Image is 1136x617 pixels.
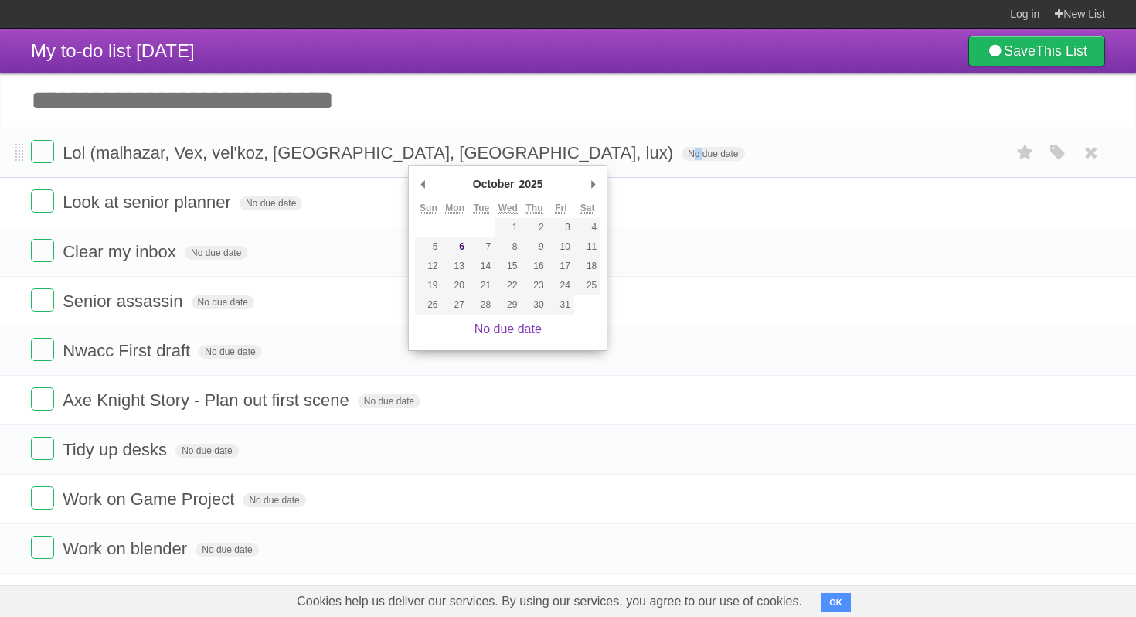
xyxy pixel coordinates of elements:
[63,489,238,509] span: Work on Game Project
[495,218,521,237] button: 1
[63,291,186,311] span: Senior assassin
[442,237,468,257] button: 6
[442,295,468,315] button: 27
[240,196,302,210] span: No due date
[31,437,54,460] label: Done
[175,444,238,458] span: No due date
[471,172,517,196] div: October
[495,237,521,257] button: 8
[474,203,489,214] abbr: Tuesday
[474,322,542,336] a: No due date
[442,276,468,295] button: 20
[574,218,600,237] button: 4
[415,295,441,315] button: 26
[548,276,574,295] button: 24
[243,493,305,507] span: No due date
[574,276,600,295] button: 25
[521,257,547,276] button: 16
[415,257,441,276] button: 12
[199,345,261,359] span: No due date
[585,172,600,196] button: Next Month
[63,193,235,212] span: Look at senior planner
[63,440,171,459] span: Tidy up desks
[31,536,54,559] label: Done
[31,189,54,213] label: Done
[185,246,247,260] span: No due date
[281,586,818,617] span: Cookies help us deliver our services. By using our services, you agree to our use of cookies.
[548,257,574,276] button: 17
[521,237,547,257] button: 9
[548,237,574,257] button: 10
[31,140,54,163] label: Done
[580,203,595,214] abbr: Saturday
[31,239,54,262] label: Done
[63,143,677,162] span: Lol (malhazar, Vex, vel'koz, [GEOGRAPHIC_DATA], [GEOGRAPHIC_DATA], lux)
[31,338,54,361] label: Done
[468,257,495,276] button: 14
[548,295,574,315] button: 31
[968,36,1105,66] a: SaveThis List
[468,295,495,315] button: 28
[415,237,441,257] button: 5
[63,390,353,410] span: Axe Knight Story - Plan out first scene
[521,295,547,315] button: 30
[517,172,546,196] div: 2025
[821,593,851,612] button: OK
[495,276,521,295] button: 22
[548,218,574,237] button: 3
[415,276,441,295] button: 19
[498,203,518,214] abbr: Wednesday
[1036,43,1087,59] b: This List
[415,172,430,196] button: Previous Month
[1011,140,1040,165] label: Star task
[420,203,437,214] abbr: Sunday
[468,276,495,295] button: 21
[495,295,521,315] button: 29
[521,276,547,295] button: 23
[196,543,258,557] span: No due date
[495,257,521,276] button: 15
[31,486,54,510] label: Done
[526,203,543,214] abbr: Thursday
[682,147,744,161] span: No due date
[31,288,54,312] label: Done
[521,218,547,237] button: 2
[63,242,180,261] span: Clear my inbox
[31,40,195,61] span: My to-do list [DATE]
[358,394,420,408] span: No due date
[442,257,468,276] button: 13
[468,237,495,257] button: 7
[574,237,600,257] button: 11
[31,387,54,411] label: Done
[63,539,191,558] span: Work on blender
[445,203,464,214] abbr: Monday
[192,295,254,309] span: No due date
[63,341,194,360] span: Nwacc First draft
[555,203,566,214] abbr: Friday
[574,257,600,276] button: 18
